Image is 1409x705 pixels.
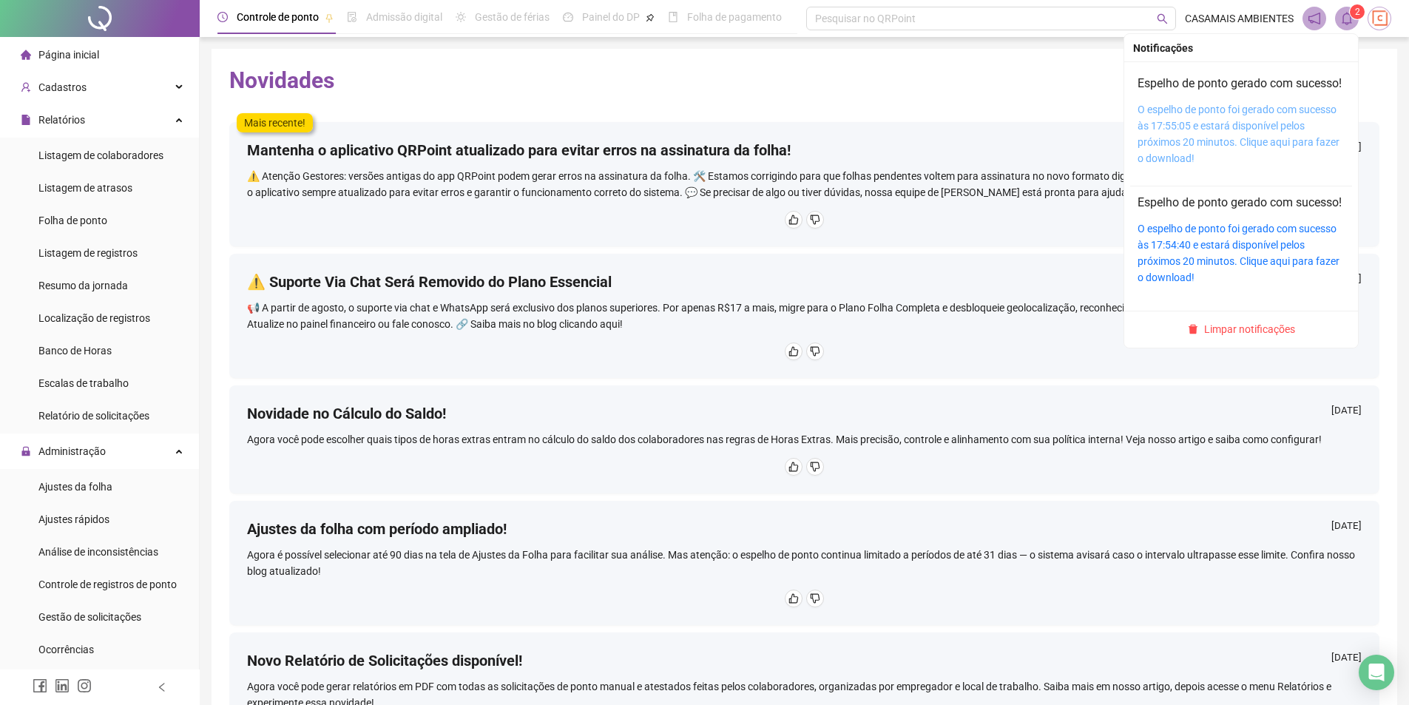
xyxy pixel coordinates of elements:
[38,312,150,324] span: Localização de registros
[38,81,87,93] span: Cadastros
[788,215,799,225] span: like
[38,345,112,357] span: Banco de Horas
[38,513,109,525] span: Ajustes rápidos
[810,462,820,472] span: dislike
[687,11,782,23] span: Folha de pagamento
[38,611,141,623] span: Gestão de solicitações
[1331,403,1362,422] div: [DATE]
[1138,195,1342,209] a: Espelho de ponto gerado com sucesso!
[1182,320,1301,338] button: Limpar notificações
[1138,104,1339,164] a: O espelho de ponto foi gerado com sucesso às 17:55:05 e estará disponível pelos próximos 20 minut...
[38,280,128,291] span: Resumo da jornada
[38,215,107,226] span: Folha de ponto
[1188,324,1198,334] span: delete
[38,377,129,389] span: Escalas de trabalho
[810,215,820,225] span: dislike
[366,11,442,23] span: Admissão digital
[1340,12,1354,25] span: bell
[456,12,466,22] span: sun
[1185,10,1294,27] span: CASAMAIS AMBIENTES
[1368,7,1391,30] img: 65236
[1308,12,1321,25] span: notification
[38,247,138,259] span: Listagem de registros
[810,346,820,357] span: dislike
[325,13,334,22] span: pushpin
[247,519,507,539] h4: Ajustes da folha com período ampliado!
[247,271,612,292] h4: ⚠️ Suporte Via Chat Será Removido do Plano Essencial
[38,481,112,493] span: Ajustes da folha
[38,149,163,161] span: Listagem de colaboradores
[33,678,47,693] span: facebook
[237,11,319,23] span: Controle de ponto
[38,410,149,422] span: Relatório de solicitações
[1355,7,1360,17] span: 2
[788,462,799,472] span: like
[237,113,313,132] label: Mais recente!
[646,13,655,22] span: pushpin
[1331,650,1362,669] div: [DATE]
[347,12,357,22] span: file-done
[247,300,1362,332] div: 📢 A partir de agosto, o suporte via chat e WhatsApp será exclusivo dos planos superiores. Por ape...
[229,67,1379,95] h2: Novidades
[21,115,31,125] span: file
[810,593,820,604] span: dislike
[38,182,132,194] span: Listagem de atrasos
[1157,13,1168,24] span: search
[1138,223,1339,283] a: O espelho de ponto foi gerado com sucesso às 17:54:40 e estará disponível pelos próximos 20 minut...
[38,546,158,558] span: Análise de inconsistências
[582,11,640,23] span: Painel do DP
[157,682,167,692] span: left
[247,403,446,424] h4: Novidade no Cálculo do Saldo!
[668,12,678,22] span: book
[1133,40,1349,56] div: Notificações
[217,12,228,22] span: clock-circle
[247,650,522,671] h4: Novo Relatório de Solicitações disponível!
[247,168,1362,200] div: ⚠️ Atenção Gestores: versões antigas do app QRPoint podem gerar erros na assinatura da folha. 🛠️ ...
[38,644,94,655] span: Ocorrências
[247,140,791,161] h4: Mantenha o aplicativo QRPoint atualizado para evitar erros na assinatura da folha!
[1204,321,1295,337] span: Limpar notificações
[1138,76,1342,90] a: Espelho de ponto gerado com sucesso!
[563,12,573,22] span: dashboard
[247,431,1362,448] div: Agora você pode escolher quais tipos de horas extras entram no cálculo do saldo dos colaboradores...
[475,11,550,23] span: Gestão de férias
[38,114,85,126] span: Relatórios
[38,578,177,590] span: Controle de registros de ponto
[1359,655,1394,690] div: Open Intercom Messenger
[788,346,799,357] span: like
[1350,4,1365,19] sup: 2
[21,82,31,92] span: user-add
[21,446,31,456] span: lock
[247,547,1362,579] div: Agora é possível selecionar até 90 dias na tela de Ajustes da Folha para facilitar sua análise. M...
[1331,519,1362,537] div: [DATE]
[77,678,92,693] span: instagram
[21,50,31,60] span: home
[55,678,70,693] span: linkedin
[788,593,799,604] span: like
[38,49,99,61] span: Página inicial
[38,445,106,457] span: Administração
